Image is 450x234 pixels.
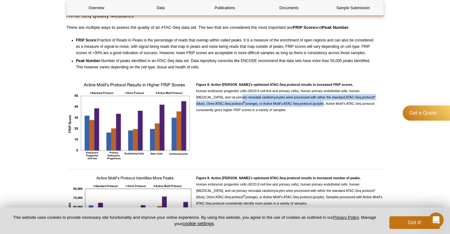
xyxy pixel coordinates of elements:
[76,59,102,63] strong: Peak Number:
[76,56,378,70] li: Number of peaks identified in an ATAC-Seq data set. Data repository consortia like ENCODE recomme...
[403,105,450,121] a: Get a Quote
[196,83,353,86] strong: Figure 8: Active [PERSON_NAME]’s optimized ATAC-Seq protocol results in increased FRiP scores.
[67,24,384,31] p: There are multiple ways to assess the quality of an ATAC-Seq data set. The two that are considere...
[196,176,382,205] span: Human embryonic progenitor cells (4D20.8 cell line and primary cells), human primary endothelial ...
[195,0,255,16] a: Publications
[333,215,359,220] a: Privacy Policy
[429,212,444,228] iframe: Intercom live chat
[259,0,319,16] a: Documents
[76,38,98,42] strong: FRiP Score:
[323,0,383,16] a: Sample Submission
[196,176,361,180] strong: Figure 9: Active [PERSON_NAME]’s optimized ATAC-Seq protocol results in increased number of peaks.
[76,37,378,56] li: Fraction of Reads in Peaks is the percentage of reads that overlap within called peaks. It is a m...
[389,216,440,229] button: Got it!
[293,25,315,30] strong: FRiP Score
[67,0,126,16] a: Overview
[10,215,379,227] p: This website uses cookies to provide necessary site functionality and improve your online experie...
[131,0,190,16] a: Data
[243,194,245,197] sup: #
[196,83,375,112] span: Human embryonic progenitor cells (4D20.8 cell line and primary cells), human primary endothelial ...
[243,101,245,104] sup: #
[322,25,349,30] strong: Peak Number
[182,221,213,226] button: cookie settings
[67,81,192,162] img: Active Motif’s optimized ATAC-Seq protocol results in increased FRiP scores
[67,81,192,164] a: Click for full size image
